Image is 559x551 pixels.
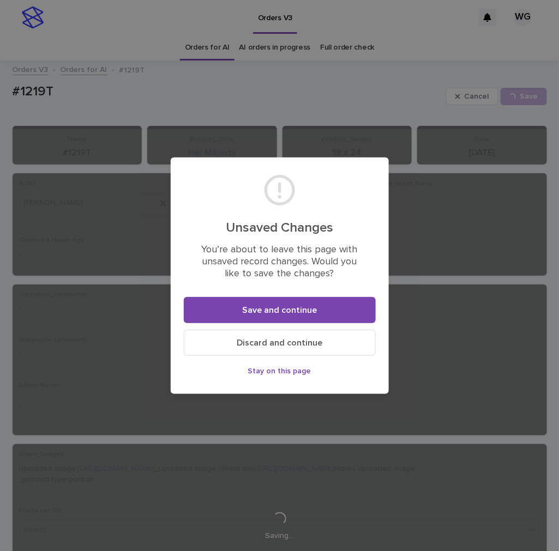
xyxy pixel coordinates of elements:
button: Discard and continue [184,330,376,356]
span: Discard and continue [237,338,322,347]
span: Stay on this page [248,367,311,375]
h2: Unsaved Changes [197,220,363,236]
button: Save and continue [184,297,376,323]
span: Save and continue [242,306,317,314]
button: Stay on this page [184,362,376,380]
p: You’re about to leave this page with unsaved record changes. Would you like to save the changes? [197,244,363,280]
